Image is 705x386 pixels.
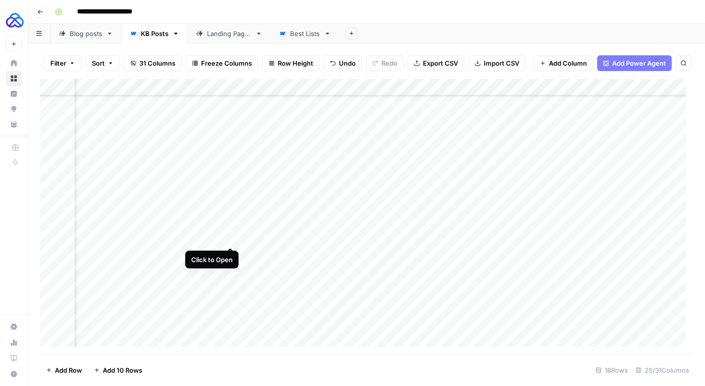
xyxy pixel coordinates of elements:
[88,362,148,378] button: Add 10 Rows
[207,29,251,39] div: Landing Pages
[339,58,356,68] span: Undo
[597,55,672,71] button: Add Power Agent
[40,362,88,378] button: Add Row
[6,86,22,102] a: Insights
[484,58,519,68] span: Import CSV
[124,55,182,71] button: 31 Columns
[50,24,122,43] a: Blog posts
[141,29,168,39] div: KB Posts
[44,55,82,71] button: Filter
[408,55,464,71] button: Export CSV
[6,11,24,29] img: AUQ Logo
[6,366,22,382] button: Help + Support
[139,58,175,68] span: 31 Columns
[423,58,458,68] span: Export CSV
[6,8,22,33] button: Workspace: AUQ
[278,58,313,68] span: Row Height
[122,24,188,43] a: KB Posts
[534,55,593,71] button: Add Column
[6,55,22,71] a: Home
[592,362,632,378] div: 18 Rows
[549,58,587,68] span: Add Column
[290,29,320,39] div: Best Lists
[201,58,252,68] span: Freeze Columns
[612,58,666,68] span: Add Power Agent
[55,365,82,375] span: Add Row
[103,365,142,375] span: Add 10 Rows
[188,24,271,43] a: Landing Pages
[50,58,66,68] span: Filter
[381,58,397,68] span: Redo
[92,58,105,68] span: Sort
[186,55,258,71] button: Freeze Columns
[6,101,22,117] a: Opportunities
[6,319,22,335] a: Settings
[271,24,339,43] a: Best Lists
[70,29,102,39] div: Blog posts
[191,255,233,265] div: Click to Open
[6,350,22,366] a: Learning Hub
[262,55,320,71] button: Row Height
[366,55,404,71] button: Redo
[6,116,22,132] a: Your Data
[6,71,22,86] a: Browse
[85,55,120,71] button: Sort
[468,55,526,71] button: Import CSV
[6,335,22,350] a: Usage
[632,362,693,378] div: 25/31 Columns
[324,55,362,71] button: Undo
